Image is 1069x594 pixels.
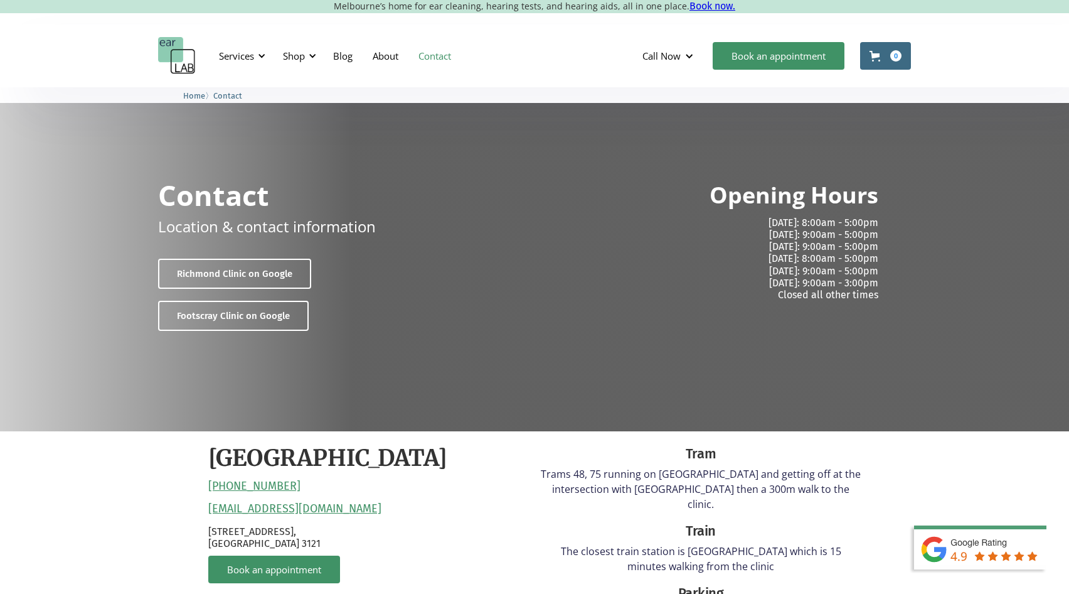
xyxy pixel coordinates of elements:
[213,91,242,100] span: Contact
[208,526,528,549] p: [STREET_ADDRESS], [GEOGRAPHIC_DATA] 3121
[208,502,381,516] a: [EMAIL_ADDRESS][DOMAIN_NAME]
[208,480,300,494] a: [PHONE_NUMBER]
[541,521,861,541] div: Train
[541,467,861,512] p: Trams 48, 75 running on [GEOGRAPHIC_DATA] and getting off at the intersection with [GEOGRAPHIC_DA...
[363,38,408,74] a: About
[158,181,269,209] h1: Contact
[541,544,861,574] p: The closest train station is [GEOGRAPHIC_DATA] which is 15 minutes walking from the clinic
[323,38,363,74] a: Blog
[158,259,311,289] a: Richmond Clinic on Google
[183,89,213,102] li: 〉
[642,50,681,62] div: Call Now
[208,444,447,473] h2: [GEOGRAPHIC_DATA]
[183,91,205,100] span: Home
[283,50,305,62] div: Shop
[158,37,196,75] a: home
[713,42,844,70] a: Book an appointment
[183,89,205,101] a: Home
[541,444,861,464] div: Tram
[219,50,254,62] div: Services
[275,37,320,75] div: Shop
[158,215,376,237] p: Location & contact information
[632,37,706,75] div: Call Now
[860,42,911,70] a: Open cart
[213,89,242,101] a: Contact
[158,301,309,331] a: Footscray Clinic on Google
[208,556,340,583] a: Book an appointment
[890,50,901,62] div: 0
[211,37,269,75] div: Services
[710,181,878,210] h2: Opening Hours
[408,38,461,74] a: Contact
[545,217,878,301] p: [DATE]: 8:00am - 5:00pm [DATE]: 9:00am - 5:00pm [DATE]: 9:00am - 5:00pm [DATE]: 8:00am - 5:00pm [...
